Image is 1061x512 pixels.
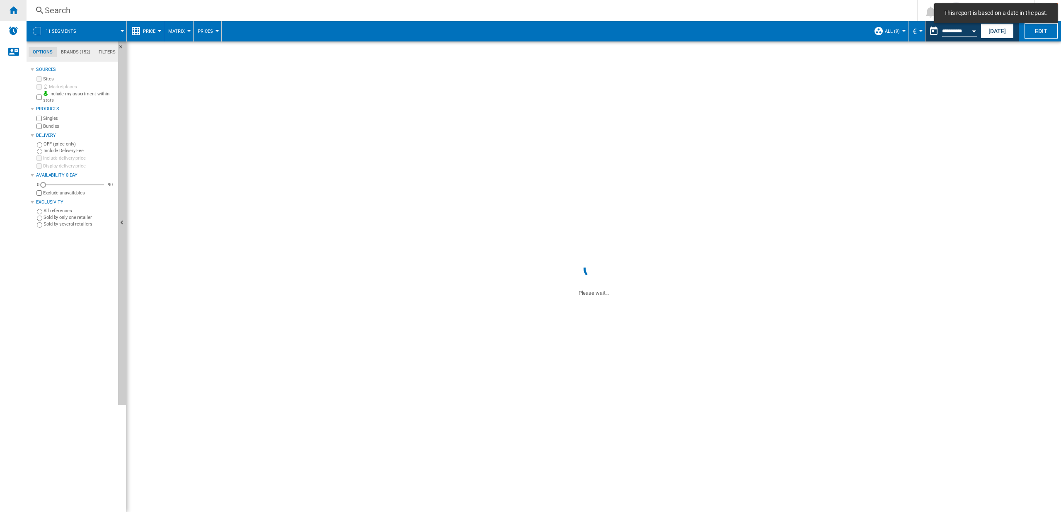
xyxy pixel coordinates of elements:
img: mysite-bg-18x18.png [43,91,48,96]
span: € [913,27,917,36]
input: Sold by only one retailer [37,216,42,221]
input: All references [37,209,42,214]
span: 11 segments [46,29,76,34]
button: [DATE] [981,23,1014,39]
div: Exclusivity [36,199,115,206]
span: This report is based on a date in the past. [942,9,1050,17]
button: 11 segments [46,21,85,41]
label: Singles [43,115,115,121]
button: € [913,21,921,41]
input: Singles [36,116,42,121]
label: Include my assortment within stats [43,91,115,104]
div: This report is based on a date in the past. [925,21,979,41]
label: Sites [43,76,115,82]
label: Include Delivery Fee [44,148,115,154]
input: Display delivery price [36,190,42,196]
div: Sources [36,66,115,73]
div: Availability 0 Day [36,172,115,179]
div: ALL (9) [874,21,904,41]
input: Include delivery price [36,155,42,161]
button: ALL (9) [885,21,904,41]
img: alerts-logo.svg [8,26,18,36]
button: Prices [198,21,217,41]
span: Matrix [168,29,185,34]
button: Hide [118,41,126,405]
input: OFF (price only) [37,142,42,148]
label: Sold by several retailers [44,221,115,227]
input: Include Delivery Fee [37,149,42,154]
label: Display delivery price [43,163,115,169]
input: Sites [36,76,42,82]
div: Products [36,106,115,112]
button: Price [143,21,160,41]
label: Bundles [43,123,115,129]
div: Delivery [36,132,115,139]
md-tab-item: Brands (152) [57,47,94,57]
md-tab-item: Filters [94,47,120,57]
button: md-calendar [925,23,942,39]
input: Bundles [36,124,42,129]
md-menu: Currency [908,21,925,41]
div: Price [131,21,160,41]
input: Marketplaces [36,84,42,90]
div: 0 [35,182,41,188]
button: Hide [118,41,128,56]
label: Sold by only one retailer [44,214,115,221]
label: Marketplaces [43,84,115,90]
label: All references [44,208,115,214]
label: Include delivery price [43,155,115,161]
span: Price [143,29,155,34]
ng-transclude: Please wait... [579,290,609,296]
span: ALL (9) [885,29,900,34]
input: Display delivery price [36,163,42,169]
button: Matrix [168,21,189,41]
label: OFF (price only) [44,141,115,147]
label: Exclude unavailables [43,190,115,196]
input: Sold by several retailers [37,222,42,228]
md-tab-item: Options [29,47,57,57]
div: Search [45,5,895,16]
input: Include my assortment within stats [36,92,42,102]
button: Edit [1025,23,1058,39]
span: Prices [198,29,213,34]
div: 90 [106,182,115,188]
button: Open calendar [967,22,981,37]
div: 11 segments [31,21,122,41]
md-slider: Availability [43,181,104,189]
